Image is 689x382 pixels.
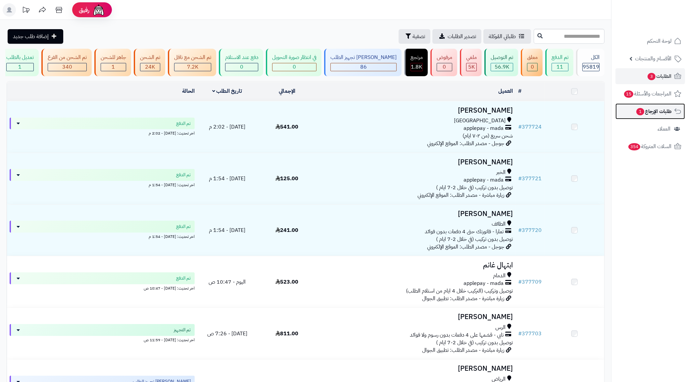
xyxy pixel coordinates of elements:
h3: [PERSON_NAME] [320,107,513,114]
span: # [518,175,522,183]
span: 15 [624,90,633,98]
span: الطائف [492,220,506,228]
span: 24K [145,63,155,71]
a: جاهز للشحن 1 [93,49,132,76]
span: زيارة مباشرة - مصدر الطلب: تطبيق الجوال [422,346,505,354]
span: [DATE] - 1:54 م [209,226,245,234]
span: 0 [293,63,296,71]
div: 7222 [174,63,211,71]
span: طلبات الإرجاع [636,107,671,116]
div: الكل [582,54,600,61]
div: تم التوصيل [491,54,513,61]
a: السلات المتروكة354 [615,138,685,154]
a: دفع عند الاستلام 0 [218,49,265,76]
a: مرفوض 0 [429,49,459,76]
div: 0 [527,63,537,71]
a: تحديثات المنصة [18,3,34,18]
span: 523.00 [275,278,298,286]
div: 86 [331,63,396,71]
span: 1 [636,108,644,115]
span: 541.00 [275,123,298,131]
a: العميل [499,87,513,95]
a: طلباتي المُوكلة [483,29,531,44]
a: تاريخ الطلب [212,87,242,95]
div: 0 [272,63,316,71]
span: [DATE] - 7:26 ص [207,330,247,338]
span: تم الدفع [176,275,191,282]
span: الطلبات [647,72,671,81]
span: تم الدفع [176,120,191,127]
div: 0 [225,63,258,71]
div: 56867 [491,63,513,71]
span: applepay - mada [464,280,504,287]
span: تمارا - فاتورتك حتى 4 دفعات بدون فوائد [425,228,504,236]
span: اليوم - 10:47 ص [209,278,246,286]
span: 0 [443,63,446,71]
span: السلات المتروكة [628,142,671,151]
span: # [518,330,522,338]
div: مرتجع [411,54,423,61]
span: المراجعات والأسئلة [623,89,671,98]
span: 1 [19,63,22,71]
span: 0 [240,63,243,71]
a: إضافة طلب جديد [8,29,63,44]
span: توصيل بدون تركيب (في خلال 2-7 ايام ) [436,339,513,347]
a: تم الشحن من الفرع 340 [40,49,93,76]
span: 0 [531,63,534,71]
a: الطلبات3 [615,68,685,84]
button: تصفية [399,29,430,44]
span: جوجل - مصدر الطلب: الموقع الإلكتروني [427,243,505,251]
div: معلق [527,54,538,61]
img: ai-face.png [92,3,105,17]
a: تم الشحن 24K [132,49,167,76]
span: [DATE] - 1:54 م [209,175,245,183]
span: جوجل - مصدر الطلب: الموقع الإلكتروني [427,139,505,147]
div: تم الدفع [552,54,568,61]
div: 24044 [140,63,160,71]
span: توصيل بدون تركيب (في خلال 2-7 ايام ) [436,235,513,243]
h3: [PERSON_NAME] [320,365,513,372]
a: #377724 [518,123,542,131]
div: 1828 [411,63,422,71]
span: 5K [468,63,475,71]
a: ملغي 5K [459,49,483,76]
span: تصفية [413,32,425,40]
div: اخر تحديث: [DATE] - 2:02 م [10,129,195,136]
a: المراجعات والأسئلة15 [615,86,685,102]
span: 125.00 [275,175,298,183]
div: اخر تحديث: [DATE] - 10:47 ص [10,284,195,291]
div: 11 [552,63,568,71]
div: 0 [437,63,452,71]
div: تم الشحن مع ناقل [174,54,211,61]
a: #377703 [518,330,542,338]
a: الكل95819 [575,49,606,76]
span: [DATE] - 2:02 م [209,123,245,131]
div: اخر تحديث: [DATE] - 11:59 ص [10,336,195,343]
span: 340 [62,63,72,71]
span: 86 [360,63,367,71]
a: في انتظار صورة التحويل 0 [265,49,323,76]
div: تعديل بالطلب [6,54,34,61]
span: لوحة التحكم [647,36,671,46]
span: [GEOGRAPHIC_DATA] [454,117,506,125]
span: توصيل بدون تركيب (في خلال 2-7 ايام ) [436,184,513,191]
a: تصدير الطلبات [432,29,481,44]
a: الحالة [182,87,195,95]
h3: [PERSON_NAME] [320,210,513,218]
span: 1.8K [411,63,422,71]
span: العملاء [658,124,670,134]
a: معلق 0 [519,49,544,76]
img: logo-2.png [644,19,683,32]
a: العملاء [615,121,685,137]
div: مرفوض [437,54,452,61]
span: # [518,278,522,286]
div: 340 [48,63,86,71]
a: #377709 [518,278,542,286]
div: 4991 [467,63,476,71]
div: 1 [7,63,33,71]
span: إضافة طلب جديد [13,32,49,40]
a: تم الشحن مع ناقل 7.2K [167,49,218,76]
a: لوحة التحكم [615,33,685,49]
a: # [518,87,522,95]
span: 241.00 [275,226,298,234]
